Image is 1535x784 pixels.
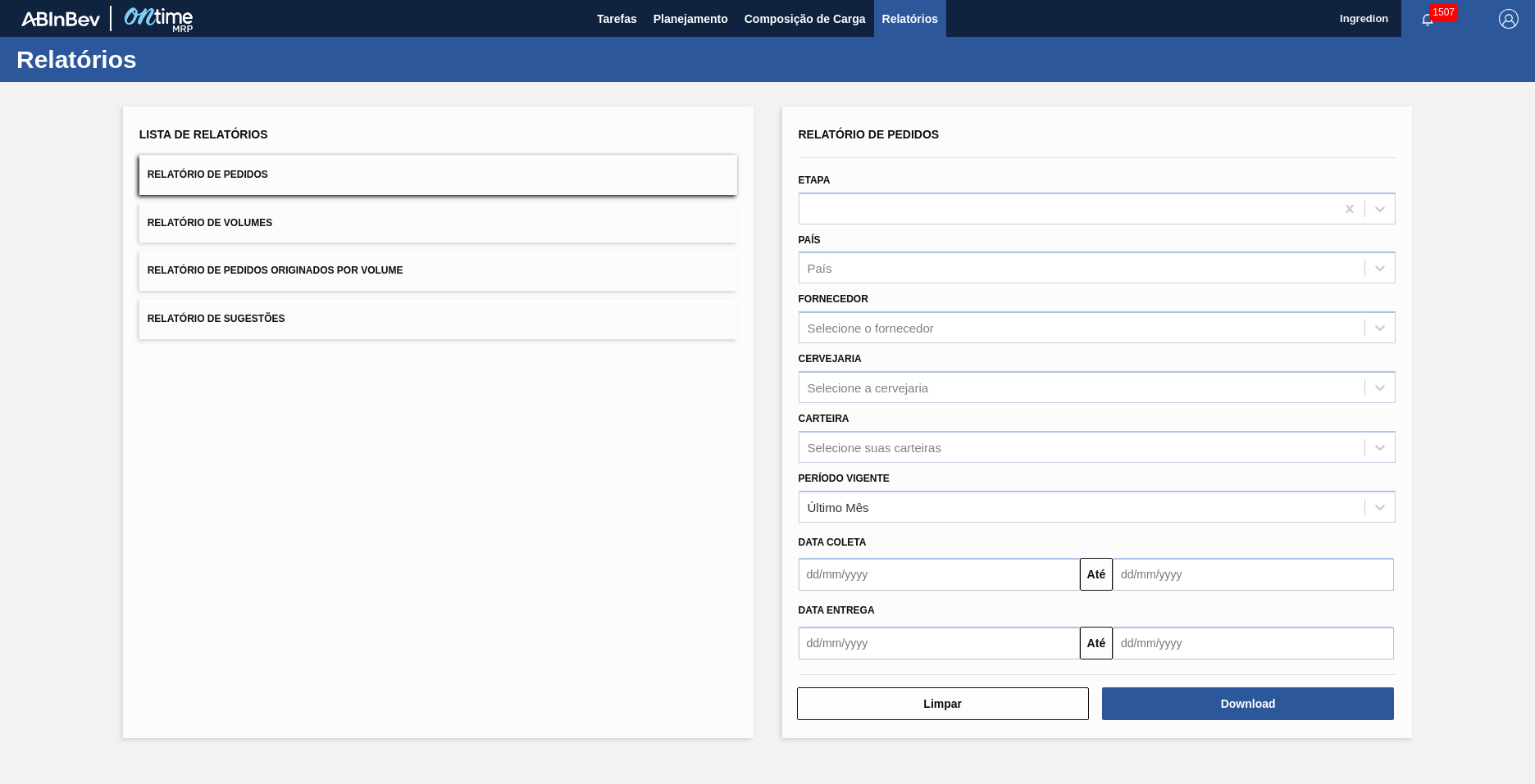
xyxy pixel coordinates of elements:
div: País [808,261,832,275]
span: Tarefas [597,9,637,29]
label: Fornecedor [799,293,868,305]
input: dd/mm/yyyy [799,627,1080,659]
span: Relatório de Volumes [148,217,272,229]
span: Relatório de Pedidos Originados por Volume [148,265,403,276]
label: Período Vigente [799,473,890,484]
h1: Relatórios [16,50,307,69]
div: Último Mês [808,500,869,514]
button: Relatório de Sugestões [139,299,737,339]
label: Cervejaria [799,353,862,365]
div: Selecione a cervejaria [808,380,929,394]
label: Carteira [799,413,849,424]
label: País [799,234,821,246]
span: Lista de Relatórios [139,128,268,141]
span: Composição de Carga [745,9,866,29]
span: Planejamento [654,9,728,29]
button: Até [1080,627,1113,659]
span: Relatório de Pedidos [799,128,940,141]
div: Selecione suas carteiras [808,440,941,454]
span: Relatórios [882,9,938,29]
button: Download [1102,687,1394,720]
img: Logout [1499,9,1519,29]
button: Até [1080,558,1113,591]
input: dd/mm/yyyy [799,558,1080,591]
input: dd/mm/yyyy [1113,558,1394,591]
span: Relatório de Sugestões [148,313,285,324]
span: Data coleta [799,537,867,548]
button: Relatório de Pedidos [139,155,737,195]
button: Notificações [1401,7,1454,30]
span: Relatório de Pedidos [148,169,268,180]
img: TNhmsLtSVTkK8tSr43FrP2fwEKptu5GPRR3wAAAABJRU5ErkJggg== [21,11,100,26]
div: Selecione o fornecedor [808,321,934,335]
span: Data entrega [799,605,875,616]
button: Relatório de Volumes [139,203,737,243]
input: dd/mm/yyyy [1113,627,1394,659]
label: Etapa [799,174,831,186]
span: 1507 [1429,3,1458,21]
button: Relatório de Pedidos Originados por Volume [139,251,737,291]
button: Limpar [797,687,1089,720]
